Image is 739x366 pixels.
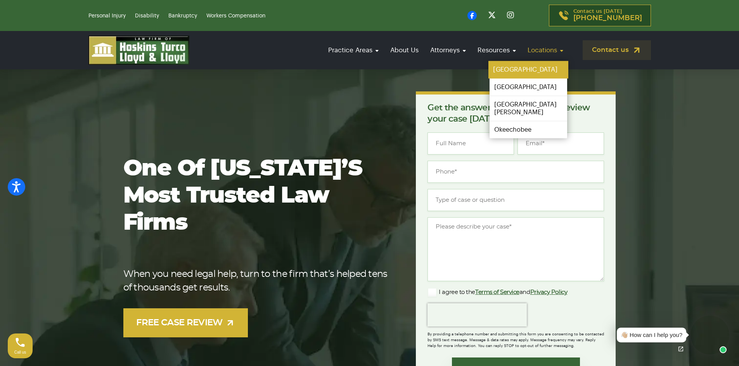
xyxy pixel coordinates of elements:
a: Okeechobee [490,121,567,138]
p: When you need legal help, turn to the firm that’s helped tens of thousands get results. [123,268,391,295]
input: Email* [517,132,604,155]
input: Phone* [427,161,604,183]
div: By providing a telephone number and submitting this form you are consenting to be contacted by SM... [427,326,604,349]
a: Open chat [673,341,689,357]
a: Practice Areas [324,39,382,61]
a: About Us [386,39,422,61]
a: [GEOGRAPHIC_DATA] [490,79,567,96]
input: Type of case or question [427,189,604,211]
label: I agree to the and [427,288,567,297]
p: Get the answers you need. We’ll review your case [DATE], for free. [427,102,604,125]
a: Disability [135,13,159,19]
a: Contact us [DATE][PHONE_NUMBER] [549,5,651,26]
a: Resources [474,39,520,61]
a: Terms of Service [475,289,519,295]
a: [GEOGRAPHIC_DATA][PERSON_NAME] [490,96,567,121]
a: Workers Compensation [206,13,265,19]
a: FREE CASE REVIEW [123,308,248,337]
img: arrow-up-right-light.svg [225,318,235,328]
span: [PHONE_NUMBER] [573,14,642,22]
a: Contact us [583,40,651,60]
a: Personal Injury [88,13,126,19]
p: Contact us [DATE] [573,9,642,22]
a: Attorneys [426,39,470,61]
span: Call us [14,350,26,354]
a: Privacy Policy [530,289,568,295]
iframe: reCAPTCHA [427,303,527,326]
a: [GEOGRAPHIC_DATA] [488,61,568,79]
a: Bankruptcy [168,13,197,19]
a: Locations [524,39,567,61]
div: 👋🏼 How can I help you? [621,331,682,340]
img: logo [88,36,189,65]
input: Full Name [427,132,514,155]
h1: One of [US_STATE]’s most trusted law firms [123,155,391,237]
